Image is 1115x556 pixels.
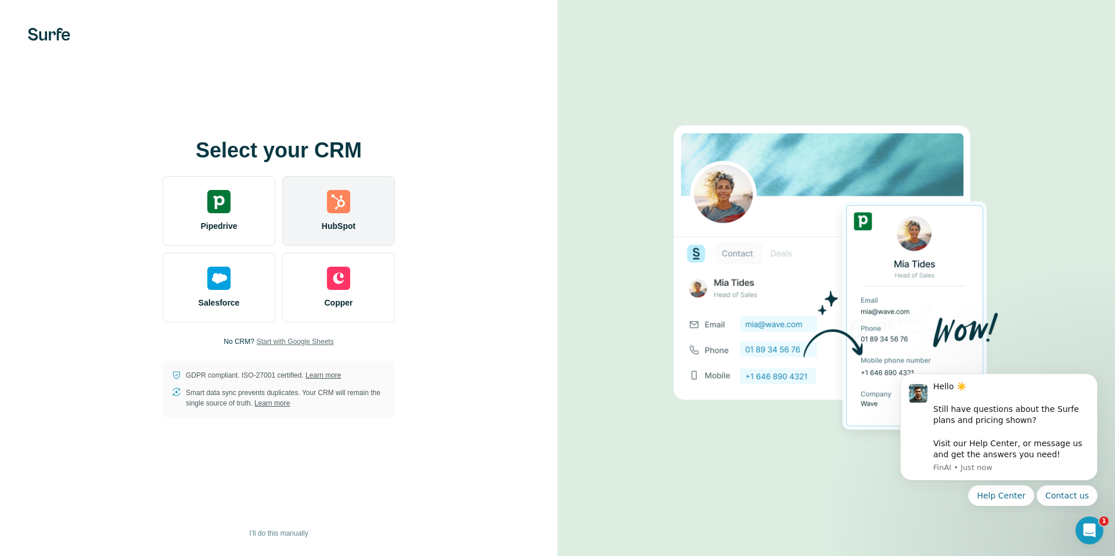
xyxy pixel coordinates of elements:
img: salesforce's logo [207,267,231,290]
span: I’ll do this manually [249,528,308,539]
img: copper's logo [327,267,350,290]
p: Smart data sync prevents duplicates. Your CRM will remain the single source of truth. [186,388,386,408]
span: Salesforce [199,297,240,309]
p: GDPR compliant. ISO-27001 certified. [186,370,341,381]
a: Learn more [305,371,341,379]
span: Pipedrive [200,220,237,232]
span: HubSpot [322,220,355,232]
p: No CRM? [224,336,254,347]
img: hubspot's logo [327,190,350,213]
button: I’ll do this manually [241,525,316,542]
span: 1 [1099,516,1109,526]
iframe: Intercom notifications message [883,363,1115,513]
img: Surfe's logo [28,28,70,41]
img: PIPEDRIVE image [674,106,999,451]
a: Learn more [254,399,290,407]
button: Start with Google Sheets [257,336,334,347]
span: Copper [325,297,353,309]
h1: Select your CRM [163,139,395,162]
img: pipedrive's logo [207,190,231,213]
iframe: Intercom live chat [1076,516,1103,544]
